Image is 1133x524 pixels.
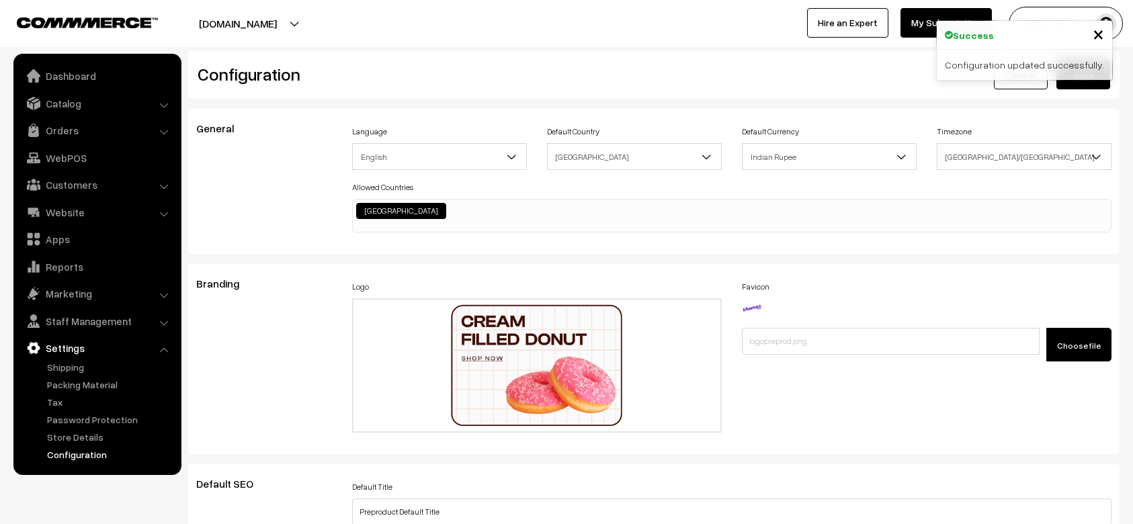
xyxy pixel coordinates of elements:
label: Default Title [352,481,392,493]
img: 17339787567424logopreprod.png [742,304,762,312]
a: Store Details [44,430,177,444]
a: Marketing [17,281,177,306]
img: COMMMERCE [17,17,158,28]
a: Customers [17,173,177,197]
a: Catalog [17,91,177,116]
a: Password Protection [44,412,177,427]
button: Close [1093,24,1104,44]
span: General [196,122,250,135]
a: Dashboard [17,64,177,88]
label: Language [352,126,387,138]
label: Default Country [547,126,599,138]
a: Reports [17,255,177,279]
span: Indian Rupee [743,145,916,169]
span: India [547,143,722,170]
label: Default Currency [742,126,799,138]
span: × [1093,21,1104,46]
a: Orders [17,118,177,142]
a: Shipping [44,360,177,374]
input: logopreprod.png [742,328,1040,355]
div: Configuration updated successfully. [937,50,1112,80]
span: Branding [196,277,255,290]
span: Indian Rupee [742,143,917,170]
a: Tax [44,395,177,409]
li: India [356,203,446,219]
span: Asia/Kolkata [937,145,1111,169]
a: Apps [17,227,177,251]
span: Asia/Kolkata [937,143,1111,170]
a: Packing Material [44,378,177,392]
span: English [352,143,527,170]
label: Logo [352,281,369,293]
a: Staff Management [17,309,177,333]
a: Configuration [44,447,177,462]
a: My Subscription [900,8,992,38]
h2: Configuration [198,64,644,85]
a: Website [17,200,177,224]
span: Default SEO [196,477,269,490]
a: Hire an Expert [807,8,888,38]
label: Favicon [742,281,769,293]
button: [DOMAIN_NAME] [152,7,324,40]
span: English [353,145,526,169]
span: India [548,145,721,169]
a: WebPOS [17,146,177,170]
a: COMMMERCE [17,13,134,30]
button: Demo user [1009,7,1123,40]
strong: Success [953,28,994,42]
label: Allowed Countries [352,181,413,193]
img: user [1096,13,1116,34]
a: Settings [17,336,177,360]
span: Choose file [1057,341,1101,351]
label: Timezone [937,126,972,138]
